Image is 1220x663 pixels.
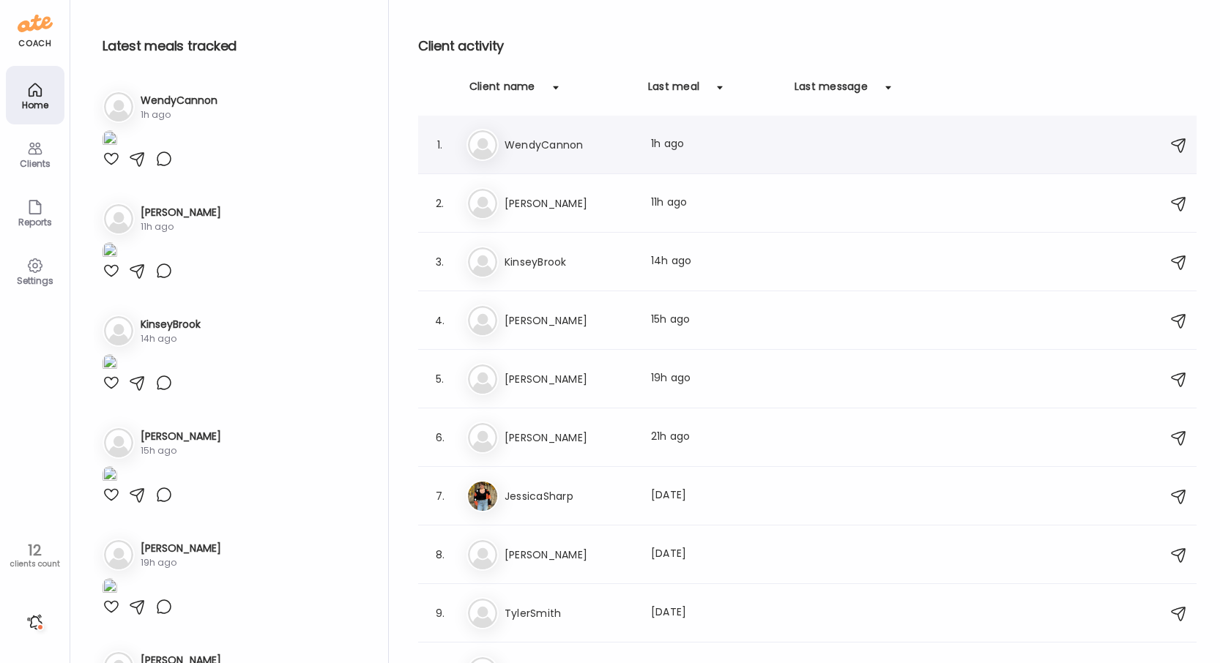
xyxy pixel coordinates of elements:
div: [DATE] [651,487,780,505]
img: images%2FSVB6EZTbYaRBXfBWwusRub7QYWj2%2FjICWIR7eHT7wrRnjSOv8%2FowYPnlec8xRYky5eesDK_1080 [103,354,117,374]
h3: [PERSON_NAME] [505,429,633,446]
div: 14h ago [141,332,201,345]
div: 3. [431,253,449,271]
h3: [PERSON_NAME] [505,546,633,563]
img: bg-avatar-default.svg [468,423,497,452]
div: [DATE] [651,604,780,622]
img: images%2F65JP5XGuJYVnehHRHXmE2UGiA2F2%2FuSnxcLQtLson65JdCPkq%2FrVAHwalew1F3vwhFYcID_1080 [103,130,117,150]
h3: KinseyBrook [505,253,633,271]
img: bg-avatar-default.svg [468,306,497,335]
div: 6. [431,429,449,446]
img: images%2FFjjEztfLBncOfrqfnBU91UbdXag1%2FoDqmH77fOBSyx9NCArSq%2Fec9Bwoet6gyv4S5jTl3o_1080 [103,578,117,598]
h2: Client activity [418,35,1197,57]
img: bg-avatar-default.svg [104,316,133,345]
div: 21h ago [651,429,780,446]
div: 12 [5,542,64,559]
div: Home [9,100,62,110]
div: 15h ago [651,312,780,329]
img: bg-avatar-default.svg [468,130,497,160]
div: Last meal [648,79,699,102]
div: Client name [469,79,535,102]
div: Clients [9,159,62,168]
div: 11h ago [141,220,221,233]
div: 14h ago [651,253,780,271]
h3: [PERSON_NAME] [505,370,633,388]
div: 4. [431,312,449,329]
img: bg-avatar-default.svg [468,540,497,569]
img: bg-avatar-default.svg [104,204,133,233]
div: 8. [431,546,449,563]
div: 5. [431,370,449,388]
h3: KinseyBrook [141,317,201,332]
img: bg-avatar-default.svg [104,428,133,457]
div: 9. [431,604,449,622]
div: 15h ago [141,444,221,457]
div: [DATE] [651,546,780,563]
h3: WendyCannon [505,136,633,154]
h3: [PERSON_NAME] [141,429,221,444]
img: bg-avatar-default.svg [104,540,133,569]
div: 19h ago [141,556,221,569]
img: avatars%2F59xMiVLKTfYTqaoW40dM0Otfsu12 [468,482,497,511]
img: bg-avatar-default.svg [104,92,133,121]
img: bg-avatar-default.svg [468,599,497,628]
img: bg-avatar-default.svg [468,247,497,277]
h3: [PERSON_NAME] [505,312,633,329]
h3: [PERSON_NAME] [141,541,221,556]
div: 2. [431,195,449,212]
div: 19h ago [651,370,780,388]
div: 11h ago [651,195,780,212]
img: images%2FvcUzypuwtqY7runuUXHngjEyKvp1%2FK9xM4zvuniM29C8Kf6Wm%2FOc3WaaoO96aMiW2vgiOn_1080 [103,466,117,486]
div: 7. [431,487,449,505]
div: 1h ago [141,108,217,121]
div: Settings [9,276,62,285]
h3: JessicaSharp [505,487,633,505]
div: coach [18,37,51,50]
div: Last message [795,79,868,102]
img: ate [18,12,53,35]
img: bg-avatar-default.svg [468,364,497,394]
img: bg-avatar-default.svg [468,189,497,218]
img: images%2FhwD2g8tnv1RQj0zg0CJCbnXyvAl1%2FGvsMpZlO0px2eTO9MFXC%2FbainvX5WNpSom6IXSqZd_1080 [103,242,117,262]
h3: WendyCannon [141,93,217,108]
div: Reports [9,217,62,227]
h3: TylerSmith [505,604,633,622]
div: 1h ago [651,136,780,154]
h3: [PERSON_NAME] [141,205,221,220]
h2: Latest meals tracked [103,35,365,57]
div: clients count [5,559,64,569]
div: 1. [431,136,449,154]
h3: [PERSON_NAME] [505,195,633,212]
